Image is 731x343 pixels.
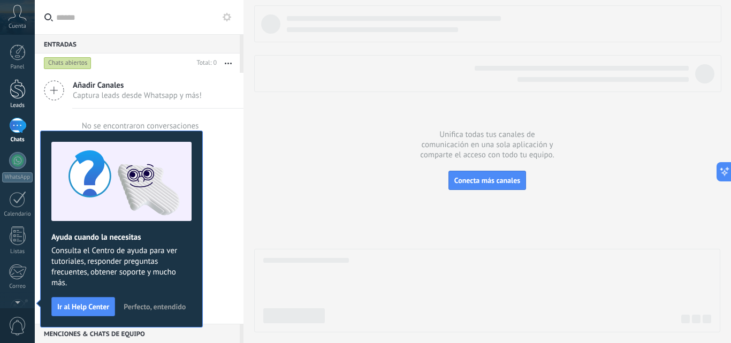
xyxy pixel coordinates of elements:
div: Panel [2,64,33,71]
h2: Ayuda cuando la necesitas [51,232,192,242]
button: Perfecto, entendido [119,299,191,315]
div: Listas [2,248,33,255]
div: Chats abiertos [44,57,92,70]
span: Consulta el Centro de ayuda para ver tutoriales, responder preguntas frecuentes, obtener soporte ... [51,246,192,288]
span: Conecta más canales [454,176,520,185]
span: Perfecto, entendido [124,303,186,310]
span: Ir al Help Center [57,303,109,310]
div: Calendario [2,211,33,218]
span: Cuenta [9,23,26,30]
span: Añadir Canales [73,80,202,90]
div: Entradas [35,34,240,54]
button: Conecta más canales [448,171,526,190]
div: Total: 0 [193,58,217,68]
div: No se encontraron conversaciones [82,121,199,131]
span: Captura leads desde Whatsapp y más! [73,90,202,101]
div: Correo [2,283,33,290]
div: Menciones & Chats de equipo [35,324,240,343]
div: WhatsApp [2,172,33,182]
div: Chats [2,136,33,143]
button: Ir al Help Center [51,297,115,316]
div: Leads [2,102,33,109]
